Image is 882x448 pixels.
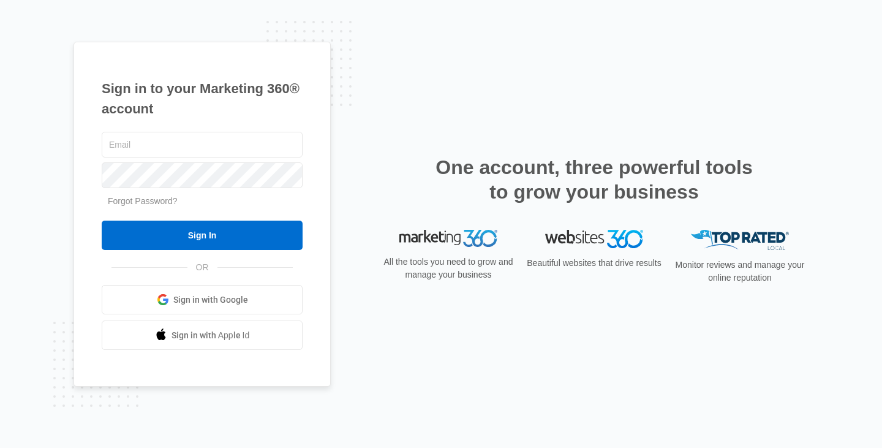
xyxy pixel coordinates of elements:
[102,221,303,250] input: Sign In
[108,196,178,206] a: Forgot Password?
[173,294,248,306] span: Sign in with Google
[102,285,303,314] a: Sign in with Google
[187,261,217,274] span: OR
[432,155,756,204] h2: One account, three powerful tools to grow your business
[691,230,789,250] img: Top Rated Local
[545,230,643,248] img: Websites 360
[171,329,250,342] span: Sign in with Apple Id
[102,78,303,119] h1: Sign in to your Marketing 360® account
[102,321,303,350] a: Sign in with Apple Id
[399,230,497,247] img: Marketing 360
[526,257,663,270] p: Beautiful websites that drive results
[671,259,809,284] p: Monitor reviews and manage your online reputation
[102,132,303,158] input: Email
[380,256,517,281] p: All the tools you need to grow and manage your business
